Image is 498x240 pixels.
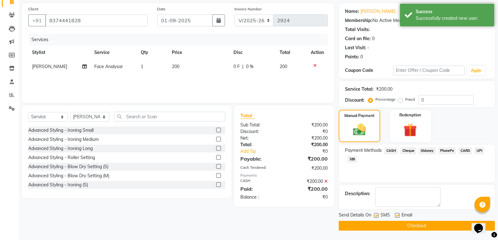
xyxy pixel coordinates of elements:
label: Invoice Number [234,6,262,12]
div: Advanced Styling - Ironing Medium [28,136,99,143]
label: Date [157,6,166,12]
span: 200 [172,64,179,69]
label: Redemption [399,112,421,118]
label: Client [28,6,38,12]
div: Coupon Code [345,67,393,74]
div: Advanced Styling - Ironing Small [28,127,94,134]
button: +91 [28,14,46,26]
div: ₹200.00 [284,135,332,141]
div: ₹200.00 [284,185,332,193]
div: Name: [345,8,359,15]
div: Card on file: [345,35,371,42]
div: ₹200.00 [284,178,332,185]
div: No Active Membership [345,17,489,24]
div: Last Visit: [345,45,366,51]
div: Advanced Styling - Blow Dry Setting (M) [28,173,109,179]
button: Apply [467,66,485,75]
span: 1 [141,64,143,69]
span: UPI [474,147,484,154]
div: Discount: [236,128,284,135]
div: Advanced Styling - Ironing Long [28,145,93,152]
div: Advanced Styling - Blow Dry Setting (S) [28,163,108,170]
div: Discount: [345,97,364,104]
div: ₹200.00 [284,122,332,128]
th: Price [168,45,230,60]
label: Percentage [375,97,396,102]
div: 0 [360,54,363,60]
div: ₹0 [292,148,332,155]
div: Payable: [236,155,284,163]
th: Qty [137,45,168,60]
div: Successfully created new user. [416,15,490,22]
div: Description: [345,190,370,197]
span: Email [402,212,412,220]
div: Total: [236,141,284,148]
div: ₹200.00 [284,165,332,172]
div: 0 [372,35,375,42]
th: Service [90,45,137,60]
div: Advanced Styling - Ironing (S) [28,182,88,188]
div: Total Visits: [345,26,370,33]
div: Sub Total: [236,122,284,128]
div: Service Total: [345,86,374,93]
span: 200 [280,64,287,69]
span: CASH [384,147,398,154]
div: CASH [236,178,284,185]
div: Success [416,8,490,15]
img: _cash.svg [349,122,370,137]
div: Cash Tendered: [236,165,284,172]
div: ₹0 [284,194,332,200]
span: Payment Methods [345,147,382,154]
a: Add Tip [236,148,292,155]
div: Paid: [236,185,284,193]
span: Cheque [400,147,416,154]
div: Balance : [236,194,284,200]
input: Search or Scan [114,112,225,121]
span: GMoney [419,147,436,154]
div: ₹0 [284,128,332,135]
span: [PERSON_NAME] [32,64,67,69]
div: Points: [345,54,359,60]
span: 0 % [246,63,254,70]
div: ₹200.00 [284,155,332,163]
span: Total [240,112,255,119]
div: Advanced Styling - Roller Setting [28,154,95,161]
span: PhonePe [438,147,456,154]
span: SMS [380,212,390,220]
label: Fixed [405,97,415,102]
span: CARD [458,147,472,154]
a: [PERSON_NAME] [360,8,396,15]
span: 0 F [233,63,240,70]
div: ₹200.00 [376,86,392,93]
iframe: chat widget [472,215,492,234]
span: | [242,63,244,70]
div: - [367,45,369,51]
button: Checkout [339,221,495,231]
span: SBI [348,156,357,163]
span: Send Details On [339,212,371,220]
span: Face Analysar [94,64,123,69]
th: Disc [230,45,276,60]
div: ₹200.00 [284,141,332,148]
th: Stylist [28,45,90,60]
img: _gift.svg [399,122,421,138]
div: Services [29,34,332,45]
input: Search by Name/Mobile/Email/Code [45,14,148,26]
input: Enter Offer / Coupon Code [393,66,465,75]
div: Membership: [345,17,372,24]
div: Payments [240,173,328,178]
label: Manual Payment [344,113,375,119]
div: Net: [236,135,284,141]
th: Total [276,45,307,60]
th: Action [307,45,328,60]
